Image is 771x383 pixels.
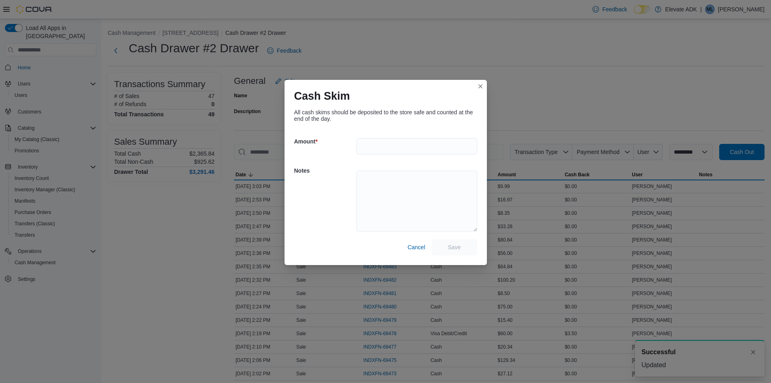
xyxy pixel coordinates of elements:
[432,239,477,255] button: Save
[448,243,461,251] span: Save
[404,239,429,255] button: Cancel
[294,133,355,150] h5: Amount
[294,163,355,179] h5: Notes
[408,243,425,251] span: Cancel
[294,90,350,103] h1: Cash Skim
[294,109,477,122] div: All cash skims should be deposited to the store safe and counted at the end of the day.
[476,81,485,91] button: Closes this modal window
